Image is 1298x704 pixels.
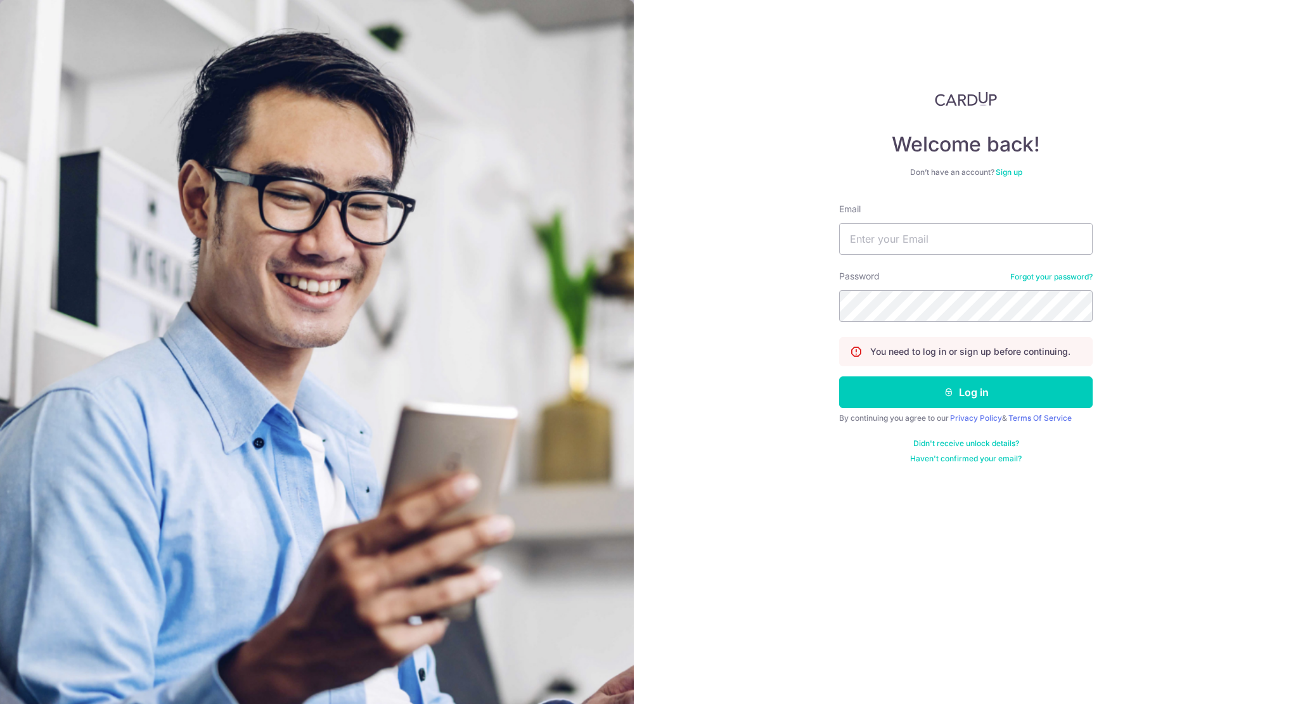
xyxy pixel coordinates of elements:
button: Log in [839,376,1093,408]
div: By continuing you agree to our & [839,413,1093,423]
h4: Welcome back! [839,132,1093,157]
label: Email [839,203,861,215]
a: Terms Of Service [1008,413,1072,423]
a: Forgot your password? [1010,272,1093,282]
label: Password [839,270,880,283]
a: Didn't receive unlock details? [913,438,1019,449]
a: Haven't confirmed your email? [910,454,1022,464]
input: Enter your Email [839,223,1093,255]
a: Privacy Policy [950,413,1002,423]
p: You need to log in or sign up before continuing. [870,345,1070,358]
a: Sign up [996,167,1022,177]
div: Don’t have an account? [839,167,1093,177]
img: CardUp Logo [935,91,997,106]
